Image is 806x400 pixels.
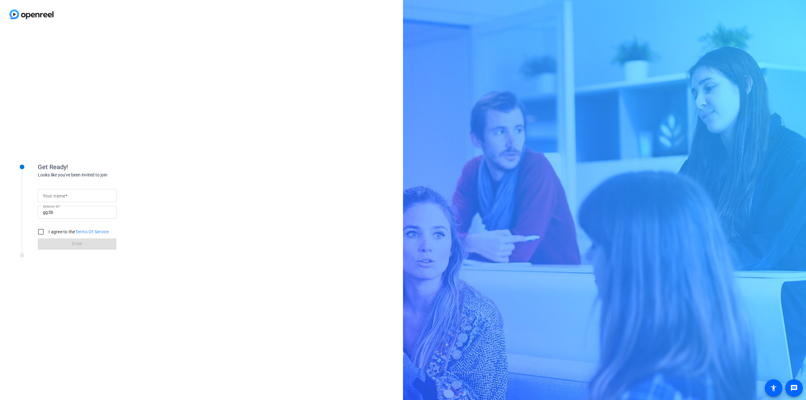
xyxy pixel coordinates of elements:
div: Get Ready! [38,162,164,172]
mat-icon: message [790,384,798,392]
div: Looks like you've been invited to join [38,172,164,178]
mat-label: Your name [43,193,65,198]
mat-icon: accessibility [770,384,777,392]
a: Terms Of Service [75,229,109,234]
label: I agree to the [47,229,109,235]
mat-label: Session ID [43,204,59,208]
